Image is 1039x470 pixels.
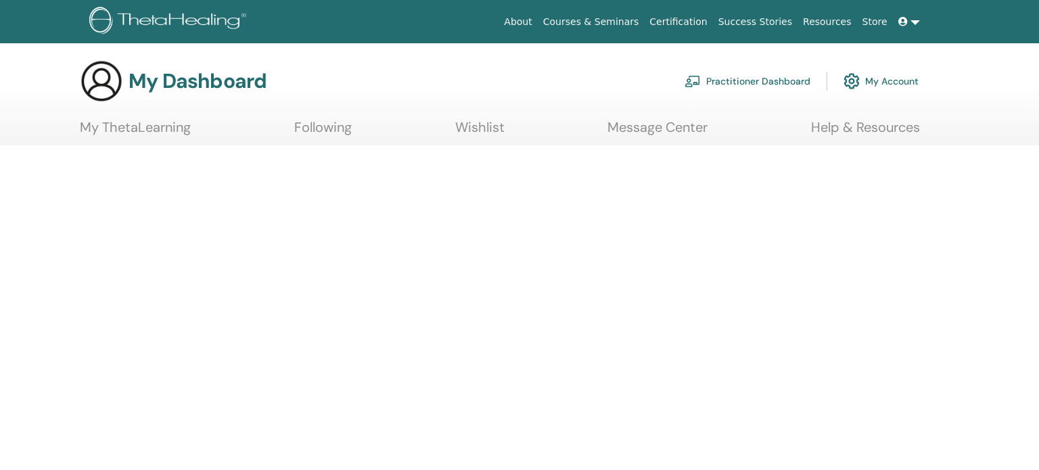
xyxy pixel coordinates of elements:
[294,119,352,145] a: Following
[798,9,857,34] a: Resources
[80,60,123,103] img: generic-user-icon.jpg
[685,66,810,96] a: Practitioner Dashboard
[80,119,191,145] a: My ThetaLearning
[857,9,893,34] a: Store
[607,119,708,145] a: Message Center
[499,9,537,34] a: About
[811,119,920,145] a: Help & Resources
[844,70,860,93] img: cog.svg
[685,75,701,87] img: chalkboard-teacher.svg
[644,9,712,34] a: Certification
[455,119,505,145] a: Wishlist
[713,9,798,34] a: Success Stories
[538,9,645,34] a: Courses & Seminars
[129,69,267,93] h3: My Dashboard
[844,66,919,96] a: My Account
[89,7,251,37] img: logo.png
